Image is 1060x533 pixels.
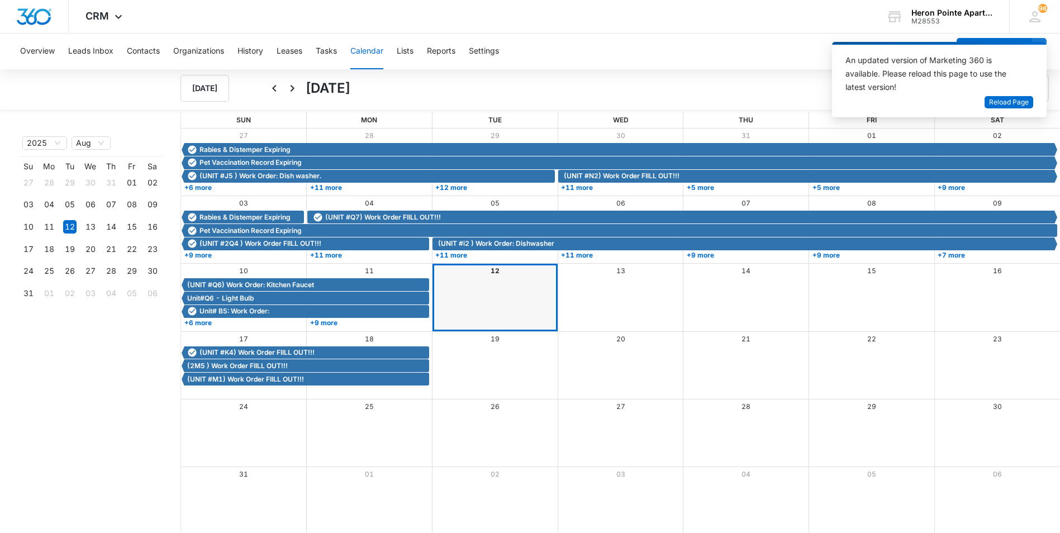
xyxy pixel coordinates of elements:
a: 22 [867,335,876,343]
td: 2025-08-30 [142,260,163,283]
a: 23 [993,335,1002,343]
span: (UNIT #J5 ) Work Order: Dish washer. [199,171,321,181]
span: Mon [361,116,377,124]
a: 29 [491,131,500,140]
div: 06 [146,287,159,300]
div: 07 [104,198,118,211]
td: 2025-08-21 [101,238,121,260]
span: Rabies & Distemper Expiring [199,145,291,155]
div: 10 [22,220,35,234]
a: 31 [239,470,248,478]
div: 29 [63,176,77,189]
div: 12 [63,220,77,234]
td: 2025-08-24 [18,260,39,283]
a: +6 more [182,318,304,327]
td: 2025-08-31 [18,282,39,304]
a: 28 [741,402,750,411]
div: 04 [104,287,118,300]
td: 2025-09-06 [142,282,163,304]
div: 25 [42,264,56,278]
div: 04 [42,198,56,211]
div: 29 [125,264,139,278]
div: 26 [63,264,77,278]
td: 2025-08-09 [142,194,163,216]
a: 09 [993,199,1002,207]
a: +11 more [558,251,681,259]
button: Add Contact [957,38,1032,65]
div: 27 [84,264,97,278]
th: Mo [39,161,59,172]
div: 15 [125,220,139,234]
div: 28 [42,176,56,189]
a: 19 [491,335,500,343]
a: +9 more [935,183,1057,192]
div: 30 [146,264,159,278]
div: 03 [84,287,97,300]
a: 13 [616,266,625,275]
td: 2025-08-03 [18,194,39,216]
td: 2025-08-13 [80,216,101,238]
span: (UNIT #N2) Work Order FIILL OUT!!! [564,171,679,181]
a: 27 [239,131,248,140]
td: 2025-08-29 [121,260,142,283]
td: 2025-09-04 [101,282,121,304]
td: 2025-08-22 [121,238,142,260]
div: (UNIT #Q6) Work Order: Kitchen Faucet [184,280,426,290]
div: notifications count [1038,4,1047,13]
a: +9 more [684,251,806,259]
a: 28 [365,131,374,140]
a: +12 more [432,183,555,192]
div: Rabies & Distemper Expiring [184,145,1054,155]
a: 24 [239,402,248,411]
div: (UNIT #2Q4 ) Work Order FIILL OUT!!! [184,239,426,249]
div: 14 [104,220,118,234]
span: Tue [488,116,502,124]
a: 18 [365,335,374,343]
a: +9 more [307,318,430,327]
div: account name [911,8,993,17]
td: 2025-08-17 [18,238,39,260]
div: 28 [104,264,118,278]
a: 25 [365,402,374,411]
button: Organizations [173,34,224,69]
td: 2025-08-10 [18,216,39,238]
td: 2025-08-25 [39,260,59,283]
td: 2025-08-15 [121,216,142,238]
a: 21 [741,335,750,343]
th: Fr [121,161,142,172]
div: 01 [125,176,139,189]
a: 10 [239,266,248,275]
td: 2025-08-16 [142,216,163,238]
a: 07 [741,199,750,207]
div: 18 [42,242,56,256]
td: 2025-07-30 [80,172,101,194]
td: 2025-09-05 [121,282,142,304]
td: 2025-08-11 [39,216,59,238]
a: 01 [867,131,876,140]
div: 03 [22,198,35,211]
td: 2025-09-02 [59,282,80,304]
div: 21 [104,242,118,256]
a: +9 more [810,251,932,259]
div: Unit# B5: Work Order: [184,306,426,316]
button: Settings [469,34,499,69]
button: History [237,34,263,69]
a: 05 [867,470,876,478]
a: 17 [239,335,248,343]
td: 2025-08-20 [80,238,101,260]
div: Rabies & Distemper Expiring [184,212,301,222]
td: 2025-07-29 [59,172,80,194]
div: 19 [63,242,77,256]
a: +11 more [307,251,430,259]
td: 2025-09-03 [80,282,101,304]
button: Overview [20,34,55,69]
td: 2025-08-23 [142,238,163,260]
span: (UNIT #Q6) Work Order: Kitchen Faucet [187,280,314,290]
a: 20 [616,335,625,343]
div: 11 [42,220,56,234]
span: Thu [739,116,753,124]
td: 2025-08-27 [80,260,101,283]
a: 26 [491,402,500,411]
button: Reports [427,34,455,69]
a: 02 [993,131,1002,140]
